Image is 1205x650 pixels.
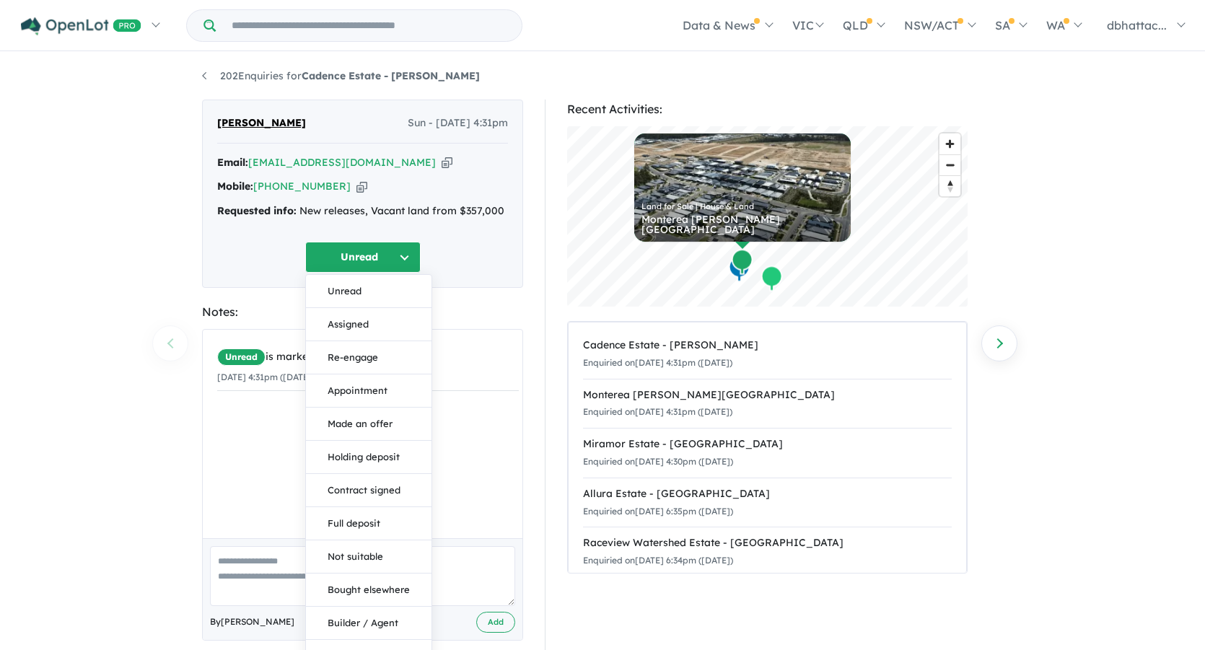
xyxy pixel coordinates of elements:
[583,337,952,354] div: Cadence Estate - [PERSON_NAME]
[202,69,480,82] a: 202Enquiries forCadence Estate - [PERSON_NAME]
[302,69,480,82] strong: Cadence Estate - [PERSON_NAME]
[248,156,436,169] a: [EMAIL_ADDRESS][DOMAIN_NAME]
[583,406,732,417] small: Enquiried on [DATE] 4:31pm ([DATE])
[217,115,306,132] span: [PERSON_NAME]
[939,176,960,196] span: Reset bearing to north
[729,256,750,283] div: Map marker
[583,436,952,453] div: Miramor Estate - [GEOGRAPHIC_DATA]
[306,574,431,607] button: Bought elsewhere
[217,203,508,220] div: New releases, Vacant land from $357,000
[583,486,952,503] div: Allura Estate - [GEOGRAPHIC_DATA]
[306,275,431,308] button: Unread
[217,348,266,366] span: Unread
[939,155,960,175] span: Zoom out
[217,156,248,169] strong: Email:
[217,204,297,217] strong: Requested info:
[939,154,960,175] button: Zoom out
[567,100,968,119] div: Recent Activities:
[306,474,431,507] button: Contract signed
[634,133,851,242] a: Land for Sale | House & Land Monterea [PERSON_NAME][GEOGRAPHIC_DATA]
[583,555,733,566] small: Enquiried on [DATE] 6:34pm ([DATE])
[306,540,431,574] button: Not suitable
[583,379,952,429] a: Monterea [PERSON_NAME][GEOGRAPHIC_DATA]Enquiried on[DATE] 4:31pm ([DATE])
[253,180,351,193] a: [PHONE_NUMBER]
[356,179,367,194] button: Copy
[583,387,952,404] div: Monterea [PERSON_NAME][GEOGRAPHIC_DATA]
[442,155,452,170] button: Copy
[202,302,523,322] div: Notes:
[939,175,960,196] button: Reset bearing to north
[306,308,431,341] button: Assigned
[306,374,431,408] button: Appointment
[939,133,960,154] button: Zoom in
[583,478,952,528] a: Allura Estate - [GEOGRAPHIC_DATA]Enquiried on[DATE] 6:35pm ([DATE])
[583,535,952,552] div: Raceview Watershed Estate - [GEOGRAPHIC_DATA]
[217,348,519,366] div: is marked.
[305,242,421,273] button: Unread
[21,17,141,35] img: Openlot PRO Logo White
[583,330,952,379] a: Cadence Estate - [PERSON_NAME]Enquiried on[DATE] 4:31pm ([DATE])
[583,527,952,577] a: Raceview Watershed Estate - [GEOGRAPHIC_DATA]Enquiried on[DATE] 6:34pm ([DATE])
[217,372,315,382] small: [DATE] 4:31pm ([DATE])
[210,615,294,629] span: By [PERSON_NAME]
[219,10,519,41] input: Try estate name, suburb, builder or developer
[217,180,253,193] strong: Mobile:
[583,428,952,478] a: Miramor Estate - [GEOGRAPHIC_DATA]Enquiried on[DATE] 4:30pm ([DATE])
[476,612,515,633] button: Add
[202,68,1003,85] nav: breadcrumb
[306,441,431,474] button: Holding deposit
[583,456,733,467] small: Enquiried on [DATE] 4:30pm ([DATE])
[306,341,431,374] button: Re-engage
[306,408,431,441] button: Made an offer
[306,607,431,640] button: Builder / Agent
[1107,18,1167,32] span: dbhattac...
[641,203,843,211] div: Land for Sale | House & Land
[761,265,783,292] div: Map marker
[306,507,431,540] button: Full deposit
[567,126,968,307] canvas: Map
[641,214,843,234] div: Monterea [PERSON_NAME][GEOGRAPHIC_DATA]
[583,506,733,517] small: Enquiried on [DATE] 6:35pm ([DATE])
[583,357,732,368] small: Enquiried on [DATE] 4:31pm ([DATE])
[732,249,753,276] div: Map marker
[408,115,508,132] span: Sun - [DATE] 4:31pm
